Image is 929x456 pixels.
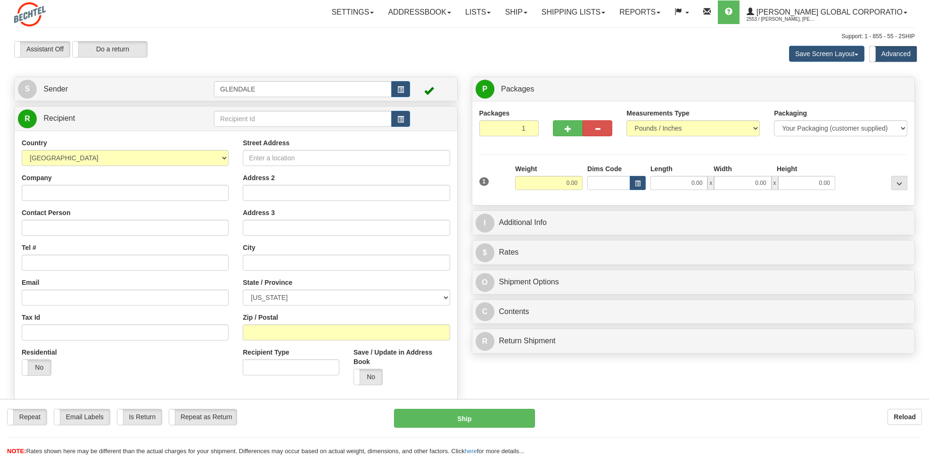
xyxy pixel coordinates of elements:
[22,348,57,357] label: Residential
[476,80,494,99] span: P
[479,177,489,186] span: 1
[243,208,275,217] label: Address 3
[479,108,510,118] label: Packages
[707,176,714,190] span: x
[458,0,498,24] a: Lists
[214,81,392,97] input: Sender Id
[243,243,255,252] label: City
[476,332,912,351] a: RReturn Shipment
[22,278,39,287] label: Email
[243,348,289,357] label: Recipient Type
[117,409,162,424] label: Is Return
[243,150,450,166] input: Enter a location
[907,180,928,276] iframe: chat widget
[8,409,47,424] label: Repeat
[169,409,237,424] label: Repeat as Return
[870,46,917,61] label: Advanced
[243,313,278,322] label: Zip / Postal
[501,85,534,93] span: Packages
[476,302,494,321] span: C
[777,164,797,174] label: Height
[476,80,912,99] a: P Packages
[476,273,912,292] a: OShipment Options
[243,138,289,148] label: Street Address
[740,0,914,24] a: [PERSON_NAME] Global Corporatio 2553 / [PERSON_NAME], [PERSON_NAME]
[476,302,912,322] a: CContents
[22,208,70,217] label: Contact Person
[22,313,40,322] label: Tax Id
[772,176,778,190] span: x
[587,164,622,174] label: Dims Code
[18,109,37,128] span: R
[22,360,51,375] label: No
[888,409,922,425] button: Reload
[15,41,70,57] label: Assistant Off
[476,214,494,232] span: I
[22,138,47,148] label: Country
[476,273,494,292] span: O
[7,448,26,455] span: NOTE:
[754,8,903,16] span: [PERSON_NAME] Global Corporatio
[476,243,494,262] span: $
[894,413,916,421] b: Reload
[747,15,817,24] span: 2553 / [PERSON_NAME], [PERSON_NAME]
[774,108,807,118] label: Packaging
[43,114,75,122] span: Recipient
[22,243,36,252] label: Tel #
[243,173,275,182] label: Address 2
[789,46,864,62] button: Save Screen Layout
[243,278,292,287] label: State / Province
[354,348,450,366] label: Save / Update in Address Book
[465,448,477,455] a: here
[612,0,667,24] a: Reports
[650,164,673,174] label: Length
[515,164,537,174] label: Weight
[626,108,690,118] label: Measurements Type
[22,173,52,182] label: Company
[14,2,46,26] img: logo2553.jpg
[476,243,912,262] a: $Rates
[54,409,110,424] label: Email Labels
[498,0,534,24] a: Ship
[891,176,907,190] div: ...
[14,33,915,41] div: Support: 1 - 855 - 55 - 2SHIP
[324,0,381,24] a: Settings
[476,213,912,232] a: IAdditional Info
[18,109,192,128] a: R Recipient
[354,369,383,384] label: No
[18,80,214,99] a: S Sender
[43,85,68,93] span: Sender
[214,111,392,127] input: Recipient Id
[714,164,732,174] label: Width
[381,0,458,24] a: Addressbook
[394,409,535,428] button: Ship
[476,332,494,351] span: R
[18,80,37,99] span: S
[534,0,612,24] a: Shipping lists
[73,41,147,57] label: Do a return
